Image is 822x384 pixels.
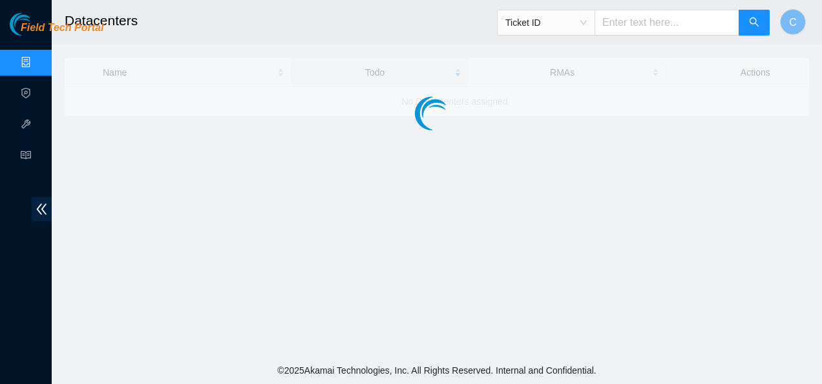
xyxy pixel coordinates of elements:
span: double-left [32,197,52,221]
span: read [21,144,31,170]
input: Enter text here... [595,10,739,36]
span: Field Tech Portal [21,22,103,34]
span: search [749,17,759,29]
img: Akamai Technologies [10,13,65,36]
footer: © 2025 Akamai Technologies, Inc. All Rights Reserved. Internal and Confidential. [52,357,822,384]
span: Ticket ID [505,13,587,32]
button: C [780,9,806,35]
button: search [739,10,770,36]
span: C [789,14,797,30]
a: Akamai TechnologiesField Tech Portal [10,23,103,40]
